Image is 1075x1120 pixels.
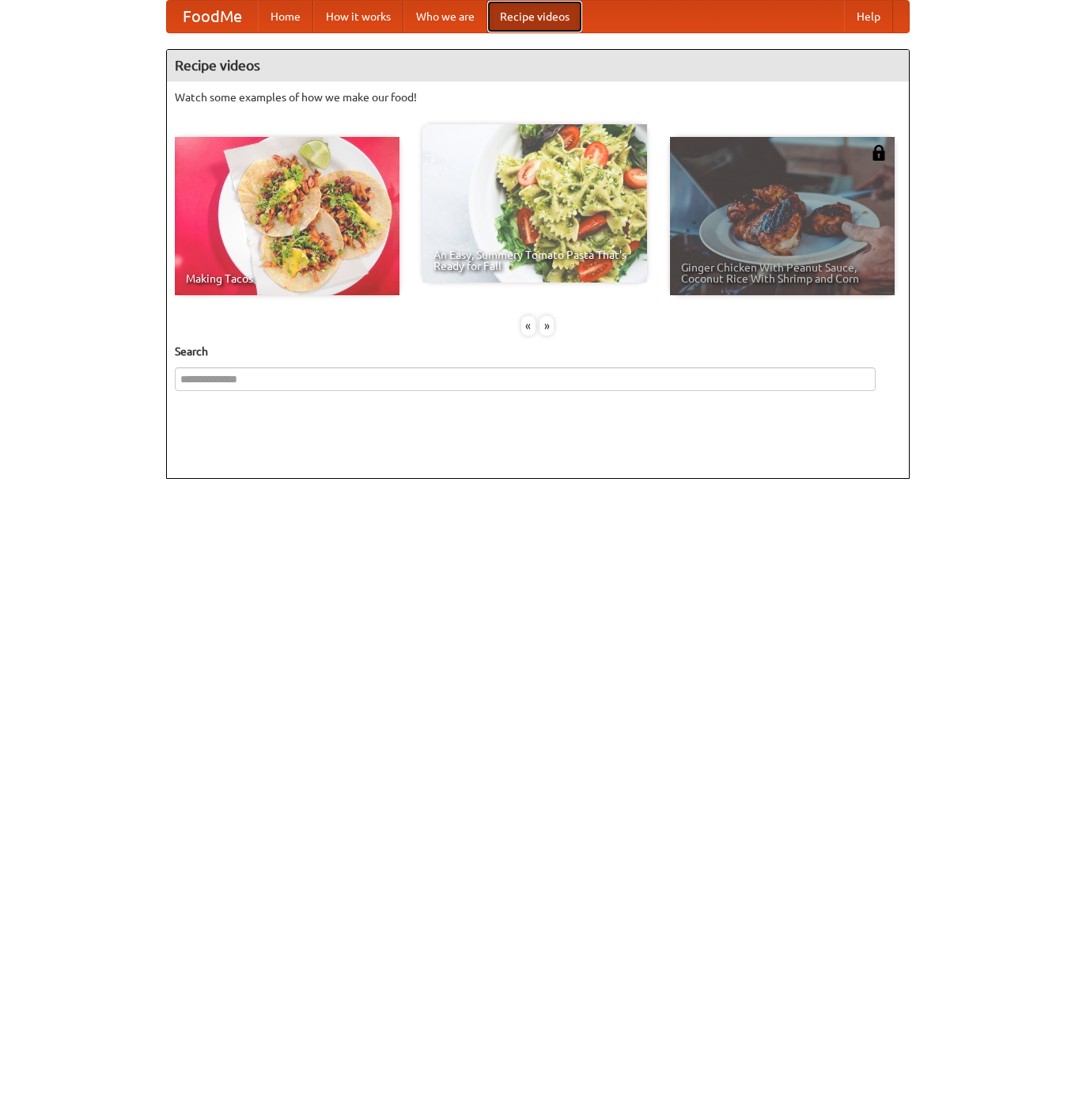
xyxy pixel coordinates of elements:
h5: Search [175,344,901,359]
div: » [539,316,554,336]
span: An Easy, Summery Tomato Pasta That's Ready for Fall [433,249,636,271]
a: Making Tacos [175,137,399,295]
p: Watch some examples of how we make our food! [175,89,901,105]
h4: Recipe videos [167,50,909,82]
a: Help [844,1,893,32]
a: FoodMe [167,1,258,32]
a: Recipe videos [487,1,582,32]
span: Making Tacos [186,273,388,284]
a: Home [258,1,313,32]
a: How it works [313,1,403,32]
a: Who we are [403,1,487,32]
img: 483408.png [871,145,887,161]
div: « [521,316,536,336]
a: An Easy, Summery Tomato Pasta That's Ready for Fall [422,124,647,283]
